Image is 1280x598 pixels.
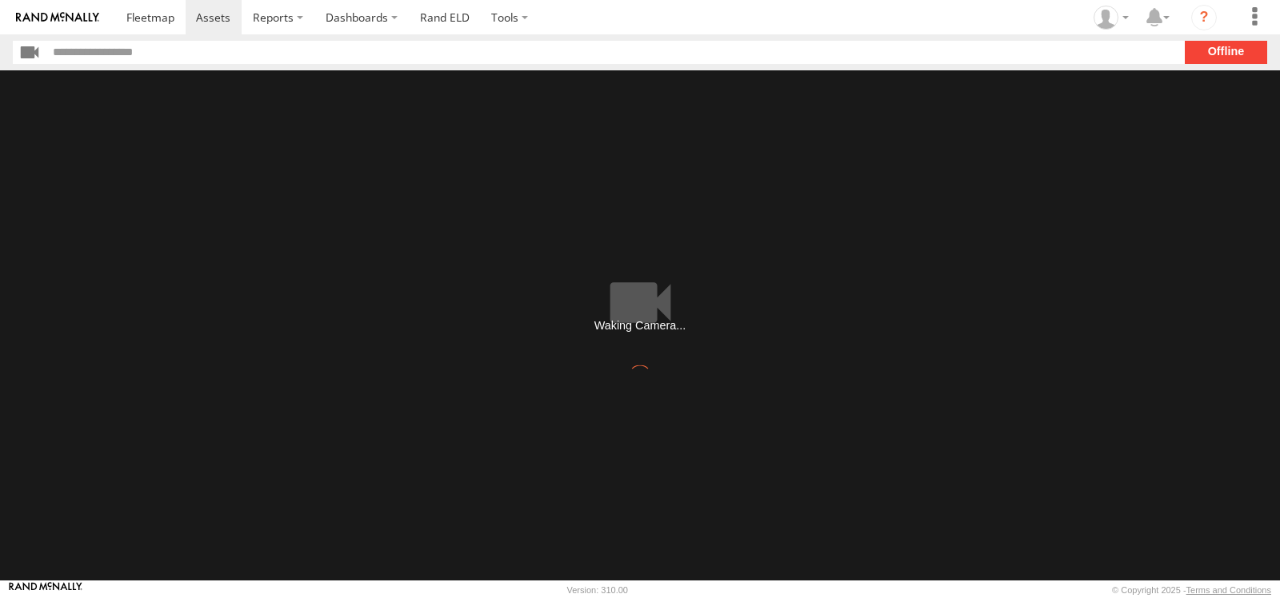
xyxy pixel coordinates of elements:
a: Terms and Conditions [1186,585,1271,595]
div: Version: 310.00 [567,585,628,595]
i: ? [1191,5,1217,30]
a: Visit our Website [9,582,82,598]
img: rand-logo.svg [16,12,99,23]
div: © Copyright 2025 - [1112,585,1271,595]
div: Victor Calcano Jr [1088,6,1134,30]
